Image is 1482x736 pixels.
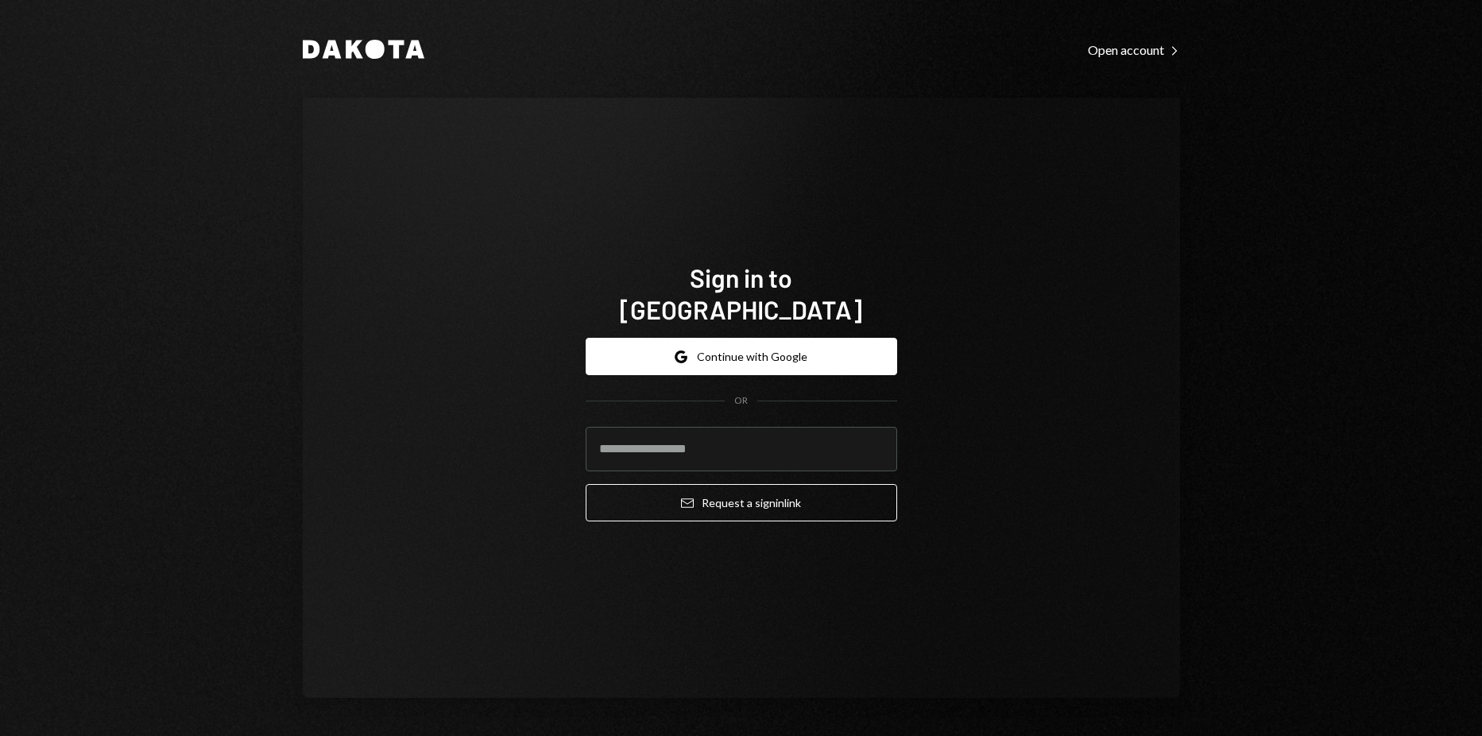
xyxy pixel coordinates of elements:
button: Request a signinlink [586,484,897,521]
button: Continue with Google [586,338,897,375]
a: Open account [1088,41,1180,58]
div: Open account [1088,42,1180,58]
h1: Sign in to [GEOGRAPHIC_DATA] [586,261,897,325]
div: OR [734,394,748,408]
